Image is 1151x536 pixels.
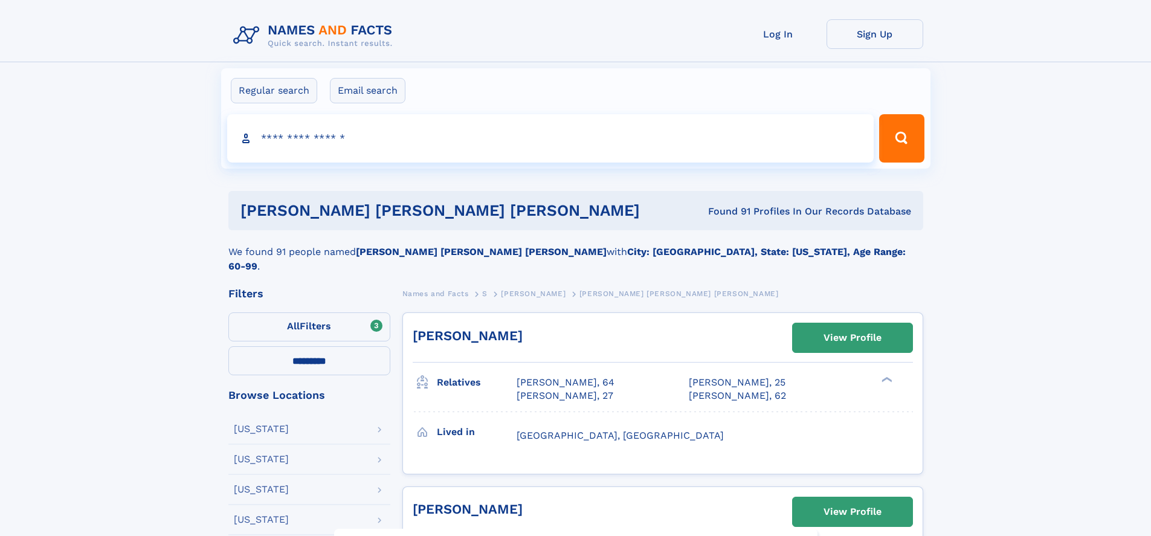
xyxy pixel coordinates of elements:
a: [PERSON_NAME] [413,502,523,517]
a: [PERSON_NAME], 25 [689,376,785,389]
label: Filters [228,312,390,341]
a: [PERSON_NAME], 62 [689,389,786,402]
span: [PERSON_NAME] [501,289,566,298]
div: [US_STATE] [234,485,289,494]
span: [GEOGRAPHIC_DATA], [GEOGRAPHIC_DATA] [517,430,724,441]
b: City: [GEOGRAPHIC_DATA], State: [US_STATE], Age Range: 60-99 [228,246,906,272]
span: [PERSON_NAME] [PERSON_NAME] [PERSON_NAME] [579,289,779,298]
div: View Profile [824,498,882,526]
span: All [287,320,300,332]
a: Log In [730,19,827,49]
a: S [482,286,488,301]
a: Names and Facts [402,286,469,301]
a: [PERSON_NAME], 64 [517,376,614,389]
div: [US_STATE] [234,424,289,434]
h3: Relatives [437,372,517,393]
button: Search Button [879,114,924,163]
a: Sign Up [827,19,923,49]
label: Regular search [231,78,317,103]
div: Found 91 Profiles In Our Records Database [674,205,911,218]
div: ❯ [879,376,893,384]
label: Email search [330,78,405,103]
div: [US_STATE] [234,515,289,525]
input: search input [227,114,874,163]
a: View Profile [793,323,912,352]
a: View Profile [793,497,912,526]
a: [PERSON_NAME], 27 [517,389,613,402]
div: [US_STATE] [234,454,289,464]
h1: [PERSON_NAME] [PERSON_NAME] [PERSON_NAME] [240,203,674,218]
div: View Profile [824,324,882,352]
b: [PERSON_NAME] [PERSON_NAME] [PERSON_NAME] [356,246,607,257]
div: Browse Locations [228,390,390,401]
img: Logo Names and Facts [228,19,402,52]
div: We found 91 people named with . [228,230,923,274]
a: [PERSON_NAME] [413,328,523,343]
h3: Lived in [437,422,517,442]
a: [PERSON_NAME] [501,286,566,301]
span: S [482,289,488,298]
div: Filters [228,288,390,299]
